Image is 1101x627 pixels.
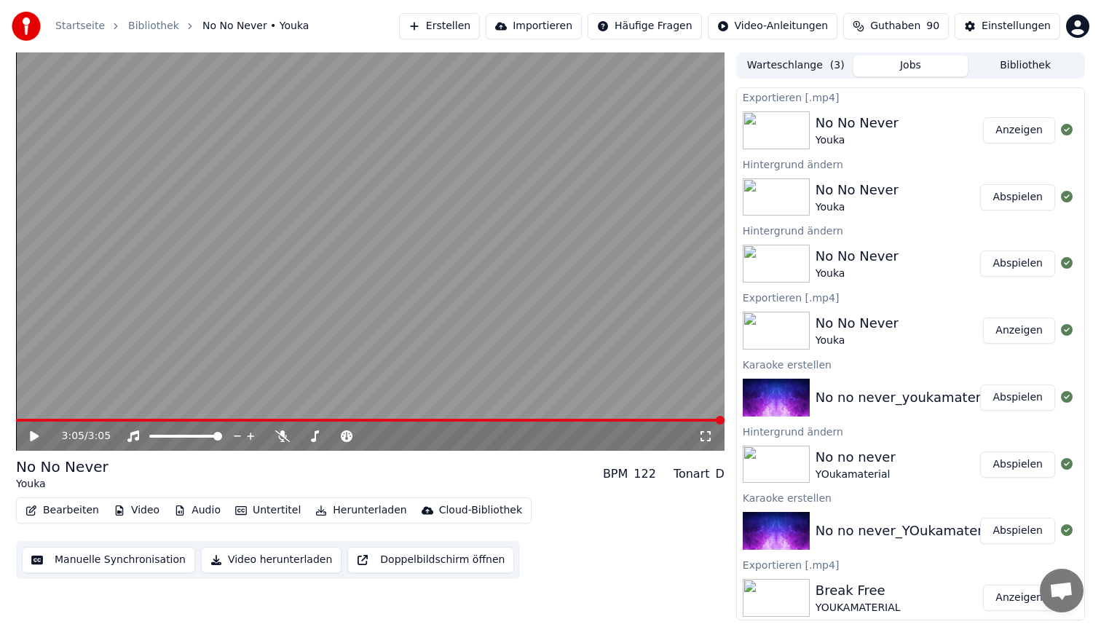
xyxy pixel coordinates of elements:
span: No No Never • Youka [202,19,309,33]
div: / [62,429,97,443]
button: Bearbeiten [20,500,105,521]
div: Youka [816,267,899,281]
div: Break Free [816,580,901,601]
div: No No Never [816,313,899,334]
button: Importieren [486,13,582,39]
span: 90 [926,19,939,33]
div: Youka [816,133,899,148]
button: Untertitel [229,500,307,521]
span: 3:05 [62,429,84,443]
div: Tonart [674,465,710,483]
span: 3:05 [88,429,111,443]
div: 122 [634,465,656,483]
div: Cloud-Bibliothek [439,503,522,518]
button: Manuelle Synchronisation [22,547,195,573]
button: Abspielen [980,251,1055,277]
div: No No Never [816,246,899,267]
button: Abspielen [980,184,1055,210]
div: Exportieren [.mp4] [737,88,1084,106]
div: No No Never [816,113,899,133]
div: Youka [16,477,108,492]
a: Startseite [55,19,105,33]
div: YOUKAMATERIAL [816,601,901,615]
div: Hintergrund ändern [737,155,1084,173]
button: Abspielen [980,385,1055,411]
nav: breadcrumb [55,19,309,33]
img: youka [12,12,41,41]
div: No No Never [816,180,899,200]
button: Erstellen [399,13,480,39]
button: Abspielen [980,518,1055,544]
a: Bibliothek [128,19,179,33]
div: Karaoke erstellen [737,489,1084,506]
button: Anzeigen [983,117,1055,143]
div: Hintergrund ändern [737,221,1084,239]
button: Warteschlange [738,55,853,76]
button: Doppelbildschirm öffnen [347,547,514,573]
div: Hintergrund ändern [737,422,1084,440]
div: No no never [816,447,896,468]
button: Anzeigen [983,318,1055,344]
div: BPM [603,465,628,483]
span: ( 3 ) [830,58,845,73]
div: D [716,465,725,483]
button: Einstellungen [955,13,1060,39]
button: Jobs [853,55,968,76]
button: Video herunterladen [201,547,342,573]
div: No no never_YOukamaterial [816,521,998,541]
div: Karaoke erstellen [737,355,1084,373]
button: Guthaben90 [843,13,949,39]
button: Häufige Fragen [588,13,702,39]
button: Bibliothek [968,55,1083,76]
div: No no never_youkamaterial2 [816,387,1005,408]
div: Einstellungen [982,19,1051,33]
button: Audio [168,500,226,521]
div: No No Never [16,457,108,477]
button: Anzeigen [983,585,1055,611]
span: Guthaben [870,19,920,33]
div: Exportieren [.mp4] [737,288,1084,306]
div: Exportieren [.mp4] [737,556,1084,573]
button: Abspielen [980,451,1055,478]
button: Video-Anleitungen [708,13,838,39]
div: YOukamaterial [816,468,896,482]
div: Youka [816,200,899,215]
div: Chat öffnen [1040,569,1084,612]
button: Herunterladen [309,500,412,521]
button: Video [108,500,165,521]
div: Youka [816,334,899,348]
